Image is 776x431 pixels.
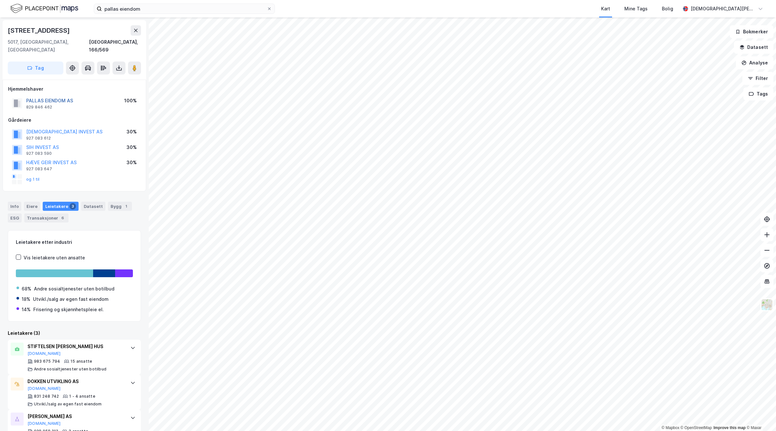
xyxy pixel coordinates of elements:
div: 30% [126,143,137,151]
div: Kart [601,5,610,13]
div: Utvikl./salg av egen fast eiendom [34,402,102,407]
button: Tags [743,87,773,100]
div: Vis leietakere uten ansatte [24,254,85,262]
button: Analyse [736,56,773,69]
div: 1 - 4 ansatte [69,394,95,399]
div: Leietakere [43,202,79,211]
div: Leietakere etter industri [16,238,133,246]
div: 831 248 742 [34,394,59,399]
div: 927 083 647 [26,166,52,172]
div: [GEOGRAPHIC_DATA], 166/569 [89,38,141,54]
div: 100% [124,97,137,105]
div: Transaksjoner [24,213,69,222]
div: DOKKEN UTVIKLING AS [27,378,124,385]
div: Utvikl./salg av egen fast eiendom [33,295,109,303]
div: 983 675 794 [34,359,60,364]
input: Søk på adresse, matrikkel, gårdeiere, leietakere eller personer [102,4,267,14]
button: Bokmerker [730,25,773,38]
div: Datasett [81,202,105,211]
div: ESG [8,213,22,222]
div: Leietakere (3) [8,329,141,337]
div: Bygg [108,202,132,211]
iframe: Chat Widget [744,400,776,431]
div: Frisering og skjønnhetspleie el. [33,306,104,313]
button: Tag [8,62,63,74]
div: 68% [22,285,31,293]
div: 15 ansatte [70,359,92,364]
div: Gårdeiere [8,116,141,124]
div: 14% [22,306,31,313]
div: 927 083 612 [26,136,51,141]
div: Bolig [662,5,673,13]
div: Info [8,202,21,211]
a: Improve this map [714,425,746,430]
button: Filter [742,72,773,85]
button: Datasett [734,41,773,54]
button: [DOMAIN_NAME] [27,386,61,391]
button: [DOMAIN_NAME] [27,421,61,426]
div: 18% [22,295,30,303]
div: 30% [126,159,137,166]
a: OpenStreetMap [681,425,712,430]
div: [STREET_ADDRESS] [8,25,71,36]
div: 5017, [GEOGRAPHIC_DATA], [GEOGRAPHIC_DATA] [8,38,89,54]
div: 1 [123,203,129,210]
div: 6 [59,215,66,221]
div: 30% [126,128,137,136]
img: logo.f888ab2527a4732fd821a326f86c7f29.svg [10,3,78,14]
button: [DOMAIN_NAME] [27,351,61,356]
div: [PERSON_NAME] AS [27,413,124,420]
img: Z [761,299,773,311]
a: Mapbox [662,425,679,430]
div: [DEMOGRAPHIC_DATA][PERSON_NAME] [691,5,755,13]
div: Andre sosialtjenester uten botilbud [34,367,106,372]
div: Hjemmelshaver [8,85,141,93]
div: STIFTELSEN [PERSON_NAME] HUS [27,343,124,350]
div: 927 083 590 [26,151,52,156]
div: Eiere [24,202,40,211]
div: 3 [70,203,76,210]
div: 829 846 462 [26,105,52,110]
div: Andre sosialtjenester uten botilbud [34,285,114,293]
div: Mine Tags [624,5,648,13]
